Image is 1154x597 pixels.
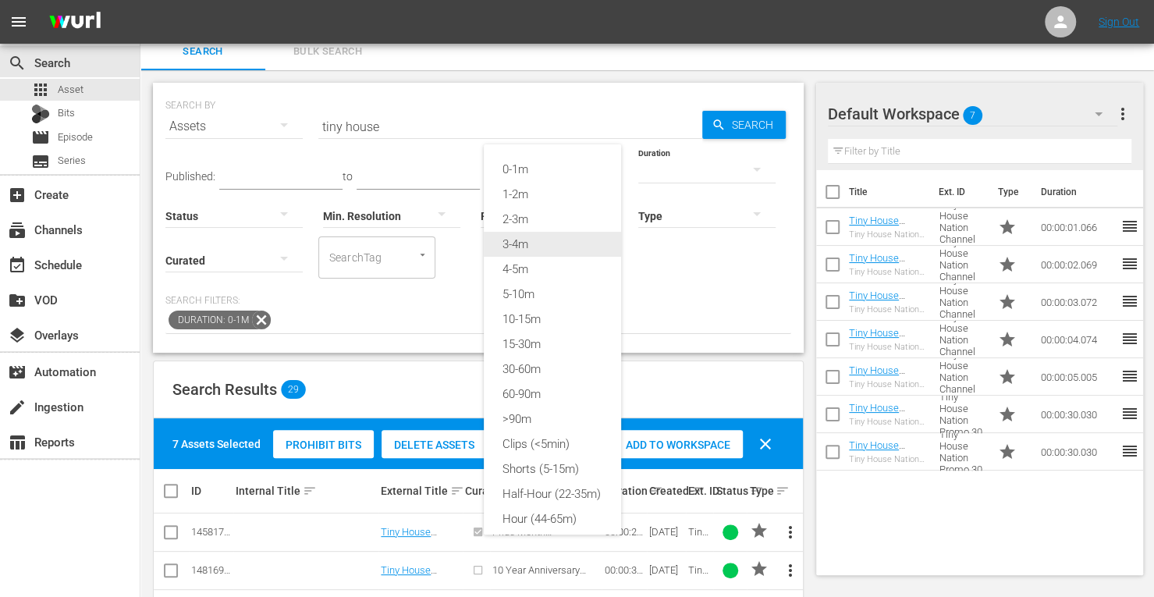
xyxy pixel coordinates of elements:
div: >90m [484,407,621,432]
div: 4-5m [484,257,621,282]
div: 2-3m [484,207,621,232]
div: 15-30m [484,332,621,357]
div: Hour (44-65m) [484,506,621,531]
div: 5-10m [484,282,621,307]
div: 1-2m [484,182,621,207]
div: 30-60m [484,357,621,382]
div: 3-4m [484,232,621,257]
div: Shorts (5-15m) [484,457,621,482]
div: 60-90m [484,382,621,407]
div: 10-15m [484,307,621,332]
div: Clips (<5min) [484,432,621,457]
div: Half-Hour (22-35m) [484,482,621,506]
div: 0-1m [484,157,621,182]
